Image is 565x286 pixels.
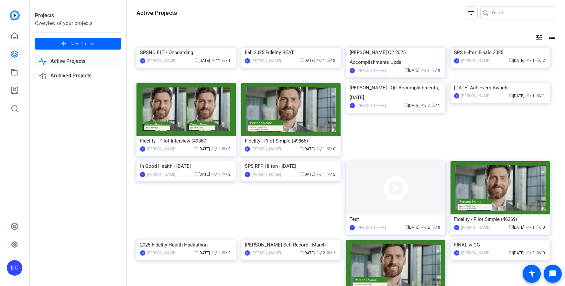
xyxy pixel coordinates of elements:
div: SPS Hilton Finals 2025 [454,48,546,57]
div: [PERSON_NAME] [252,250,281,256]
div: FINAL w CC [454,240,546,250]
div: [PERSON_NAME] [461,250,490,256]
button: New Project [35,38,121,50]
span: / 2 [222,172,231,177]
div: [PERSON_NAME] Q2 2025 Accomplishments Upda [350,48,442,67]
span: group [526,225,530,229]
span: / 0 [431,225,440,230]
span: / 2 [536,58,545,63]
div: DC [454,93,459,98]
span: radio [536,58,540,62]
div: [PERSON_NAME] [147,146,176,152]
span: / 1 [212,251,220,255]
span: radio [431,103,435,107]
span: calendar_today [299,58,303,62]
span: group [526,250,530,254]
span: calendar_today [404,225,408,229]
div: OG [245,250,250,256]
div: SY [350,68,355,73]
mat-icon: tune [535,33,543,41]
span: radio [327,172,331,176]
span: / 2 [327,172,335,177]
span: radio [327,58,331,62]
div: [PERSON_NAME] [461,93,490,99]
span: / 1 [536,94,545,98]
mat-icon: accessibility [528,270,536,278]
span: radio [222,250,226,254]
span: group [212,172,215,176]
span: [DATE] [404,225,419,230]
span: group [212,250,215,254]
span: / 2 [316,251,325,255]
span: calendar_today [299,146,303,150]
span: / 1 [212,172,220,177]
div: [DATE] Achievers Awards [454,83,546,93]
a: Archived Projects [35,69,121,83]
span: calendar_today [404,103,408,107]
div: [PERSON_NAME] [252,171,281,178]
span: [DATE] [299,147,315,151]
div: [PERSON_NAME] [147,58,176,64]
span: / 0 [431,68,440,73]
span: radio [431,225,435,229]
input: Search [492,9,550,17]
div: [PERSON_NAME] [252,146,281,152]
span: New Project [71,40,95,47]
span: group [421,225,425,229]
div: DC [140,250,145,256]
span: [DATE] [299,58,315,63]
div: [PERSON_NAME] [461,58,490,64]
span: / 2 [222,251,231,255]
div: DC [245,58,250,63]
mat-icon: filter_list [467,9,475,17]
span: group [316,250,320,254]
div: DC [140,172,145,177]
span: calendar_today [195,146,199,150]
div: Test [350,214,442,224]
span: / 0 [222,147,231,151]
div: Fidelity - Pilot Interview (49867) [140,136,232,146]
div: SPSNQ ELT - Onboarding [140,48,232,57]
span: calendar_today [195,172,199,176]
a: Active Projects [35,55,121,68]
span: [DATE] [195,58,210,63]
div: [PERSON_NAME] [147,250,176,256]
span: / 0 [536,225,545,230]
span: / 1 [526,94,535,98]
div: SPS RFP Hilton - [DATE] [245,161,337,171]
span: calendar_today [299,250,303,254]
span: / 0 [327,147,335,151]
div: [PERSON_NAME] - Qtr Accomplishments, [DATE] [350,83,442,102]
span: [DATE] [404,103,419,108]
span: / 1 [316,172,325,177]
span: / 1 [327,251,335,255]
span: calendar_today [509,93,513,97]
div: [PERSON_NAME] [147,171,176,178]
span: group [526,93,530,97]
span: [DATE] [509,225,524,230]
div: SF [245,146,250,152]
div: OG [454,225,459,230]
div: [PERSON_NAME] [461,224,490,231]
span: [DATE] [195,172,210,177]
span: radio [431,68,435,72]
span: group [526,58,530,62]
span: group [421,103,425,107]
span: radio [327,146,331,150]
span: / 1 [212,58,220,63]
span: radio [222,58,226,62]
span: group [212,146,215,150]
span: / 2 [421,103,430,108]
span: [DATE] [195,147,210,151]
div: Overview of your projects [35,19,121,27]
span: calendar_today [195,250,199,254]
span: [DATE] [299,251,315,255]
span: [DATE] [404,68,419,73]
span: calendar_today [404,68,408,72]
div: OG [454,250,459,256]
span: group [212,58,215,62]
span: / 2 [526,251,535,255]
span: / 2 [421,225,430,230]
span: calendar_today [509,58,513,62]
span: / 1 [222,58,231,63]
